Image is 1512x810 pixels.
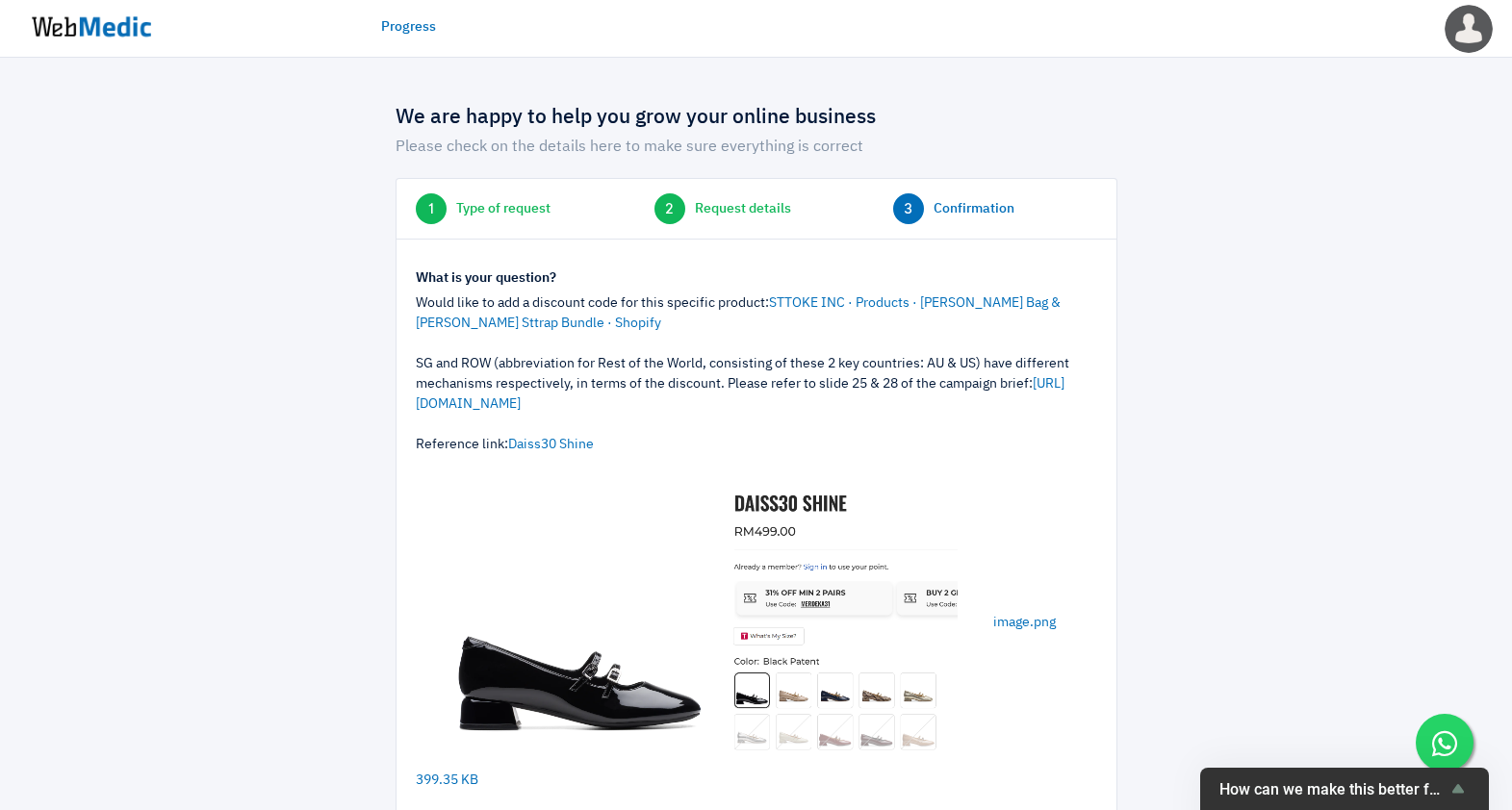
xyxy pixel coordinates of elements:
span: 399.35 KB [416,773,478,787]
a: image.png 399.35 KB [416,616,1056,787]
a: Progress [381,17,436,38]
span: Confirmation [934,199,1014,219]
span: Request details [695,199,791,219]
a: 3 Confirmation [893,193,1097,224]
a: 2 Request details [654,193,859,224]
a: 1 Type of request [416,193,620,224]
span: 2 [654,193,685,224]
p: Please check on the details here to make sure everything is correct [396,136,1117,159]
strong: What is your question? [416,271,556,285]
span: 3 [893,193,924,224]
img: task-upload-1756882859.png [416,485,993,761]
span: How can we make this better for you? [1219,780,1447,798]
a: Daiss30 Shine [508,438,594,451]
span: image.png [993,616,1056,629]
span: Type of request [456,199,551,219]
button: Show survey - How can we make this better for you? [1219,777,1470,800]
h4: We are happy to help you grow your online business [396,106,1117,131]
span: 1 [416,193,447,224]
